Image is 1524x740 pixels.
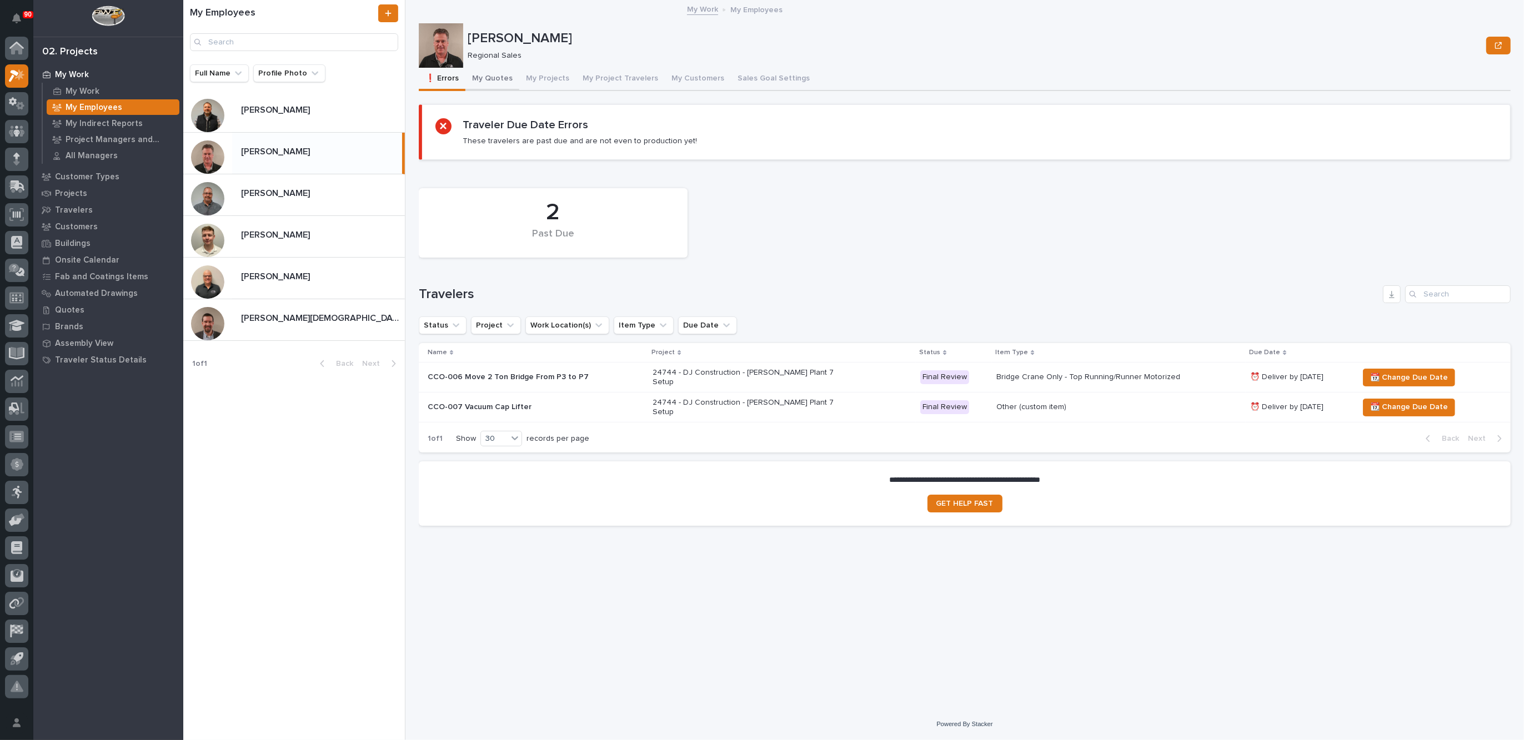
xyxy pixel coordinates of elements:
p: Bridge Crane Only - Top Running/Runner Motorized [996,372,1191,382]
a: Travelers [33,202,183,218]
p: Automated Drawings [55,289,138,299]
p: Status [919,346,940,359]
a: Customers [33,218,183,235]
a: GET HELP FAST [928,495,1002,512]
button: Project [471,316,521,334]
p: ⏰ Deliver by [DATE] [1250,402,1350,412]
span: 📆 Change Due Date [1370,400,1448,414]
p: [PERSON_NAME] [241,186,312,199]
p: My Employees [730,3,783,15]
p: 24744 - DJ Construction - [PERSON_NAME] Plant 7 Setup [653,368,847,387]
a: Project Managers and Engineers [43,132,183,147]
p: [PERSON_NAME][DEMOGRAPHIC_DATA] [241,311,403,324]
p: Customer Types [55,172,119,182]
p: CCO-007 Vacuum Cap Lifter [428,402,622,412]
button: ❗ Errors [419,68,465,91]
p: 90 [24,11,32,18]
a: Customer Types [33,168,183,185]
p: My Work [66,87,99,97]
tr: CCO-006 Move 2 Ton Bridge From P3 to P724744 - DJ Construction - [PERSON_NAME] Plant 7 SetupFinal... [419,363,1511,392]
div: 30 [481,433,508,445]
p: [PERSON_NAME] [241,269,312,282]
a: Buildings [33,235,183,251]
p: Buildings [55,239,91,249]
span: Next [1468,434,1492,444]
p: Regional Sales [468,51,1477,61]
img: Workspace Logo [92,6,124,26]
p: Assembly View [55,339,113,349]
p: ⏰ Deliver by [DATE] [1250,372,1350,382]
div: Final Review [920,400,969,414]
div: 2 [438,199,669,226]
a: Projects [33,185,183,202]
div: 02. Projects [42,46,98,58]
button: Due Date [678,316,737,334]
p: Quotes [55,305,84,315]
p: [PERSON_NAME] [241,103,312,115]
p: Projects [55,189,87,199]
p: Travelers [55,205,93,215]
div: Notifications90 [14,13,28,31]
input: Search [190,33,398,51]
p: Onsite Calendar [55,255,119,265]
a: Fab and Coatings Items [33,268,183,285]
button: Sales Goal Settings [731,68,816,91]
a: All Managers [43,148,183,163]
div: Final Review [920,370,969,384]
p: Name [428,346,447,359]
p: [PERSON_NAME] [241,228,312,240]
h1: Travelers [419,286,1378,303]
p: Project Managers and Engineers [66,135,175,145]
span: Back [329,359,353,369]
a: [PERSON_NAME][PERSON_NAME] [183,216,405,258]
a: Onsite Calendar [33,251,183,268]
button: Back [1417,434,1463,444]
button: Back [311,359,358,369]
p: Due Date [1249,346,1280,359]
p: 1 of 1 [183,350,216,377]
button: Next [1463,434,1511,444]
button: My Customers [665,68,731,91]
button: Work Location(s) [525,316,609,334]
span: Next [362,359,387,369]
span: GET HELP FAST [936,500,994,507]
p: Item Type [995,346,1028,359]
button: Notifications [5,7,28,30]
p: [PERSON_NAME] [468,31,1482,47]
button: My Projects [519,68,576,91]
a: My Employees [43,99,183,115]
p: Fab and Coatings Items [55,272,148,282]
button: Next [358,359,405,369]
p: Show [456,434,476,444]
a: Quotes [33,301,183,318]
a: My Work [33,66,183,83]
h1: My Employees [190,7,376,19]
a: [PERSON_NAME][PERSON_NAME] [183,133,405,174]
button: 📆 Change Due Date [1363,369,1455,386]
a: [PERSON_NAME][DEMOGRAPHIC_DATA][PERSON_NAME][DEMOGRAPHIC_DATA] [183,299,405,341]
p: My Indirect Reports [66,119,143,129]
p: 1 of 1 [419,425,452,452]
span: 📆 Change Due Date [1370,371,1448,384]
a: Brands [33,318,183,335]
p: [PERSON_NAME] [241,144,312,157]
tr: CCO-007 Vacuum Cap Lifter24744 - DJ Construction - [PERSON_NAME] Plant 7 SetupFinal ReviewOther (... [419,392,1511,422]
button: Item Type [614,316,674,334]
p: Customers [55,222,98,232]
a: Automated Drawings [33,285,183,301]
a: Traveler Status Details [33,351,183,368]
button: My Project Travelers [576,68,665,91]
a: [PERSON_NAME][PERSON_NAME] [183,258,405,299]
input: Search [1405,285,1511,303]
p: 24744 - DJ Construction - [PERSON_NAME] Plant 7 Setup [653,398,847,417]
span: Back [1435,434,1459,444]
button: Profile Photo [253,64,325,82]
p: Project [651,346,675,359]
button: 📆 Change Due Date [1363,399,1455,416]
h2: Traveler Due Date Errors [463,118,588,132]
p: Other (custom item) [996,402,1191,412]
a: My Work [43,83,183,99]
p: All Managers [66,151,118,161]
p: Brands [55,322,83,332]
